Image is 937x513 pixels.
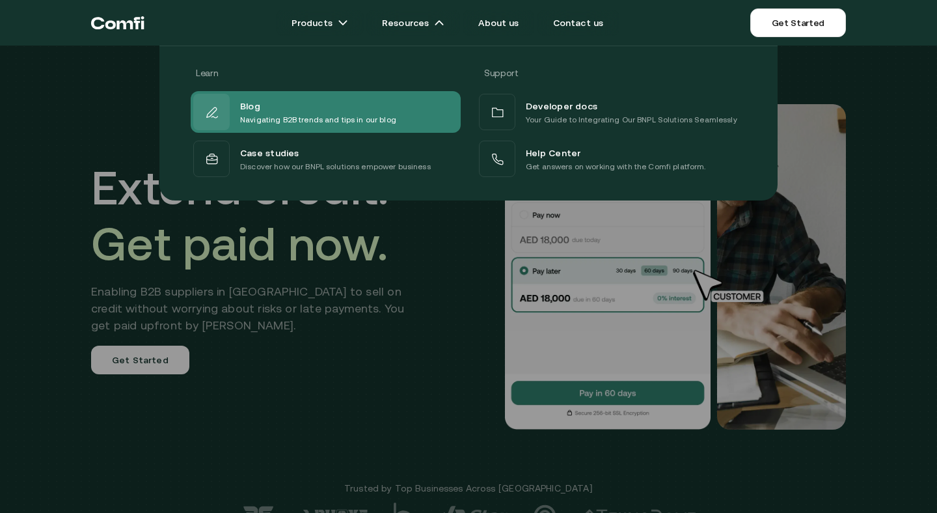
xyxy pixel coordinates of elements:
span: Blog [240,98,260,113]
a: Return to the top of the Comfi home page [91,3,144,42]
a: About us [463,10,534,36]
span: Case studies [240,145,299,160]
img: arrow icons [338,18,348,28]
p: Your Guide to Integrating Our BNPL Solutions Seamlessly [526,113,737,126]
a: BlogNavigating B2B trends and tips in our blog [191,91,461,133]
p: Get answers on working with the Comfi platform. [526,160,706,173]
span: Learn [196,68,218,78]
a: Resourcesarrow icons [366,10,460,36]
span: Support [484,68,519,78]
a: Contact us [537,10,619,36]
a: Developer docsYour Guide to Integrating Our BNPL Solutions Seamlessly [476,91,746,133]
span: Help Center [526,145,580,160]
a: Case studiesDiscover how our BNPL solutions empower business [191,138,461,180]
p: Discover how our BNPL solutions empower business [240,160,431,173]
a: Get Started [750,8,846,37]
p: Navigating B2B trends and tips in our blog [240,113,396,126]
img: arrow icons [434,18,444,28]
a: Productsarrow icons [276,10,364,36]
a: Help CenterGet answers on working with the Comfi platform. [476,138,746,180]
span: Developer docs [526,98,597,113]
